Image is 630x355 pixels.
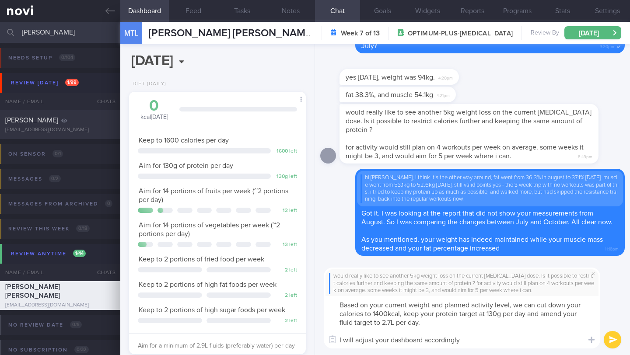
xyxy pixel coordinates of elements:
span: Aim for a minimum of 2.9L fluids (preferably water) per day [138,343,295,349]
div: On sensor [6,148,65,160]
div: Needs setup [6,52,77,64]
div: Messages [6,173,63,185]
span: 0 / 6 [70,321,82,328]
span: Got it. I was looking at the report that did not show your measurements from August. So I was com... [361,210,612,226]
span: 4:21pm [437,90,450,99]
button: [DATE] [564,26,621,39]
span: Keep to 2 portions of fried food per week [139,256,264,263]
span: [PERSON_NAME] [PERSON_NAME] [149,28,314,38]
span: yes [DATE], weight was 94kg. [346,74,435,81]
div: Review [DATE] [9,77,81,89]
span: 4:20pm [438,73,453,81]
span: for activity would still plan on 4 workouts per week on average. some weeks it might be 3, and wo... [346,144,584,160]
div: Messages from Archived [6,198,115,210]
span: As you mentioned, your weight has indeed maintained while your muscle mass decreased and your fat... [361,236,603,252]
div: Chats [85,93,120,110]
span: 0 [105,200,112,207]
span: 3:20pm [600,42,614,50]
div: would really like to see another 5kg weight loss on the current [MEDICAL_DATA] dose. Is it possib... [329,273,595,294]
div: [EMAIL_ADDRESS][DOMAIN_NAME] [5,127,115,133]
div: Diet (Daily) [129,81,166,87]
div: hi [PERSON_NAME], i think it’s the other way around, fat went from 36.3% in august to 37.1% [DATE... [360,174,619,203]
span: 0 / 18 [76,225,90,232]
span: Keep to 2 portions of high fat foods per week [139,281,276,288]
div: 12 left [275,208,297,214]
div: 1600 left [275,148,297,155]
strong: Week 7 of 13 [341,29,380,38]
span: Keep to 2 portions of high sugar foods per week [139,306,285,313]
div: 2 left [275,267,297,274]
div: No review date [6,319,84,331]
div: 0 [138,98,171,114]
div: Review this week [6,223,92,235]
span: 0 / 2 [49,175,61,182]
span: Aim for 130g of protein per day [139,162,233,169]
div: Chats [85,264,120,281]
div: MTL [118,17,144,50]
span: 0 / 1 [52,150,63,157]
span: Aim for 14 portions of fruits per week (~2 portions per day) [139,188,288,203]
span: fat 38.3%, and muscle 54.1kg [346,91,433,98]
div: kcal [DATE] [138,98,171,122]
span: 0 / 32 [74,346,89,353]
span: Aim for 14 portions of vegetables per week (~2 portions per day) [139,222,280,237]
span: 1 / 99 [65,79,79,86]
div: 13 left [275,242,297,248]
span: 8:49pm [578,152,592,160]
span: [PERSON_NAME] [PERSON_NAME] [5,283,60,299]
div: 2 left [275,292,297,299]
span: 1 / 44 [73,250,86,257]
span: 0 / 104 [59,54,75,61]
div: [EMAIL_ADDRESS][DOMAIN_NAME] [5,302,115,309]
span: OPTIMUM-PLUS-[MEDICAL_DATA] [408,29,513,38]
span: would really like to see another 5kg weight loss on the current [MEDICAL_DATA] dose. Is it possib... [346,109,591,133]
span: [PERSON_NAME] [5,117,58,124]
div: 2 left [275,318,297,324]
div: Review anytime [9,248,88,260]
div: 130 g left [275,174,297,180]
span: Review By [531,29,559,37]
span: Keep to 1600 calories per day [139,137,229,144]
span: 11:16pm [605,244,619,252]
